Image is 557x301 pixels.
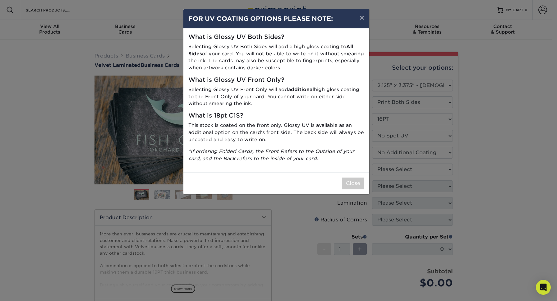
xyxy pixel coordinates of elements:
h5: What is Glossy UV Front Only? [188,76,364,84]
button: Close [342,178,364,189]
h4: FOR UV COATING OPTIONS PLEASE NOTE: [188,14,364,23]
p: Selecting Glossy UV Both Sides will add a high gloss coating to of your card. You will not be abl... [188,43,364,72]
p: This stock is coated on the front only. Glossy UV is available as an additional option on the car... [188,122,364,143]
strong: additional [288,86,314,92]
p: Selecting Glossy UV Front Only will add high gloss coating to the Front Only of your card. You ca... [188,86,364,107]
div: Open Intercom Messenger [536,280,551,295]
i: *If ordering Folded Cards, the Front Refers to the Outside of your card, and the Back refers to t... [188,148,354,161]
h5: What is 18pt C1S? [188,112,364,119]
h5: What is Glossy UV Both Sides? [188,34,364,41]
button: × [355,9,369,26]
strong: All Sides [188,44,353,57]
